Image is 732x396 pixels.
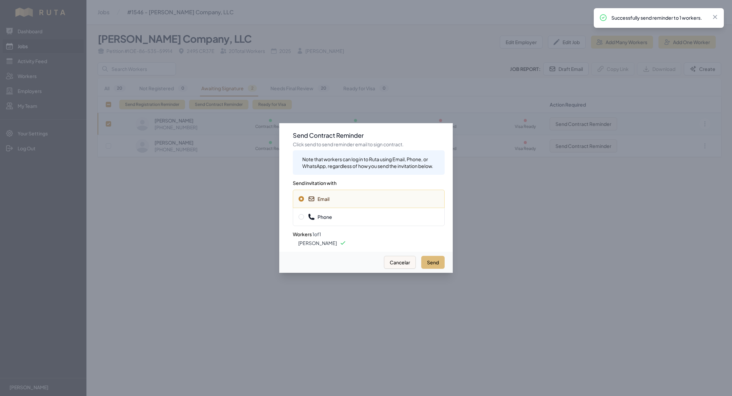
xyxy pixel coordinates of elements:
[384,256,416,269] button: Cancelar
[298,240,445,246] li: [PERSON_NAME]
[312,231,321,237] span: 1 of 1
[293,141,445,148] p: Click send to send reminder email to sign contract.
[293,131,445,139] h3: Send Contract Reminder
[421,256,445,269] button: Send
[293,175,445,187] h3: Send invitation with
[308,213,332,220] span: Phone
[611,14,706,21] p: Successfully send reminder to 1 workers.
[293,226,445,238] h3: Workers
[308,195,329,202] span: Email
[302,156,439,169] div: Note that workers can log in to Ruta using Email, Phone, or WhatsApp, regardless of how you send ...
